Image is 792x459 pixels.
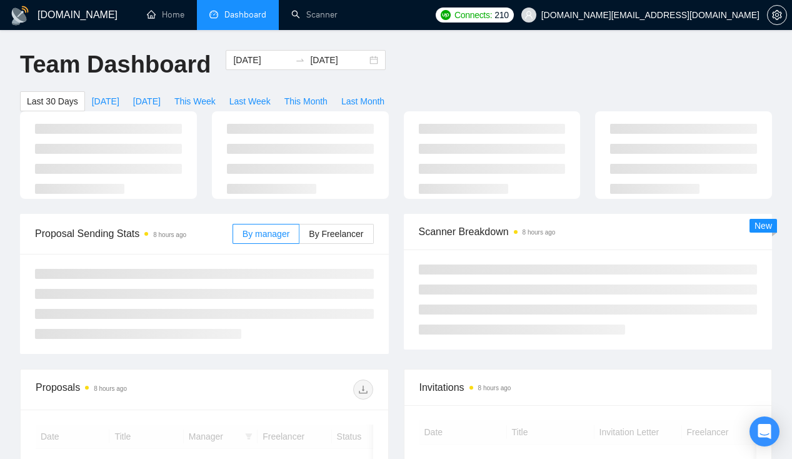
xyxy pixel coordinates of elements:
[133,94,161,108] span: [DATE]
[524,11,533,19] span: user
[153,231,186,238] time: 8 hours ago
[341,94,384,108] span: Last Month
[27,94,78,108] span: Last 30 Days
[441,10,451,20] img: upwork-logo.png
[243,229,289,239] span: By manager
[85,91,126,111] button: [DATE]
[754,221,772,231] span: New
[174,94,216,108] span: This Week
[20,50,211,79] h1: Team Dashboard
[419,224,758,240] span: Scanner Breakdown
[20,91,85,111] button: Last 30 Days
[94,385,127,392] time: 8 hours ago
[147,9,184,20] a: homeHome
[223,91,278,111] button: Last Week
[229,94,271,108] span: Last Week
[278,91,334,111] button: This Month
[224,9,266,20] span: Dashboard
[233,53,290,67] input: Start date
[749,416,779,446] div: Open Intercom Messenger
[295,55,305,65] span: to
[478,385,511,391] time: 8 hours ago
[209,10,218,19] span: dashboard
[494,8,508,22] span: 210
[767,10,787,20] a: setting
[309,229,363,239] span: By Freelancer
[767,5,787,25] button: setting
[768,10,786,20] span: setting
[284,94,328,108] span: This Month
[454,8,492,22] span: Connects:
[168,91,223,111] button: This Week
[334,91,391,111] button: Last Month
[126,91,168,111] button: [DATE]
[523,229,556,236] time: 8 hours ago
[291,9,338,20] a: searchScanner
[310,53,367,67] input: End date
[36,380,204,400] div: Proposals
[419,380,757,395] span: Invitations
[10,6,30,26] img: logo
[35,226,233,241] span: Proposal Sending Stats
[92,94,119,108] span: [DATE]
[295,55,305,65] span: swap-right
